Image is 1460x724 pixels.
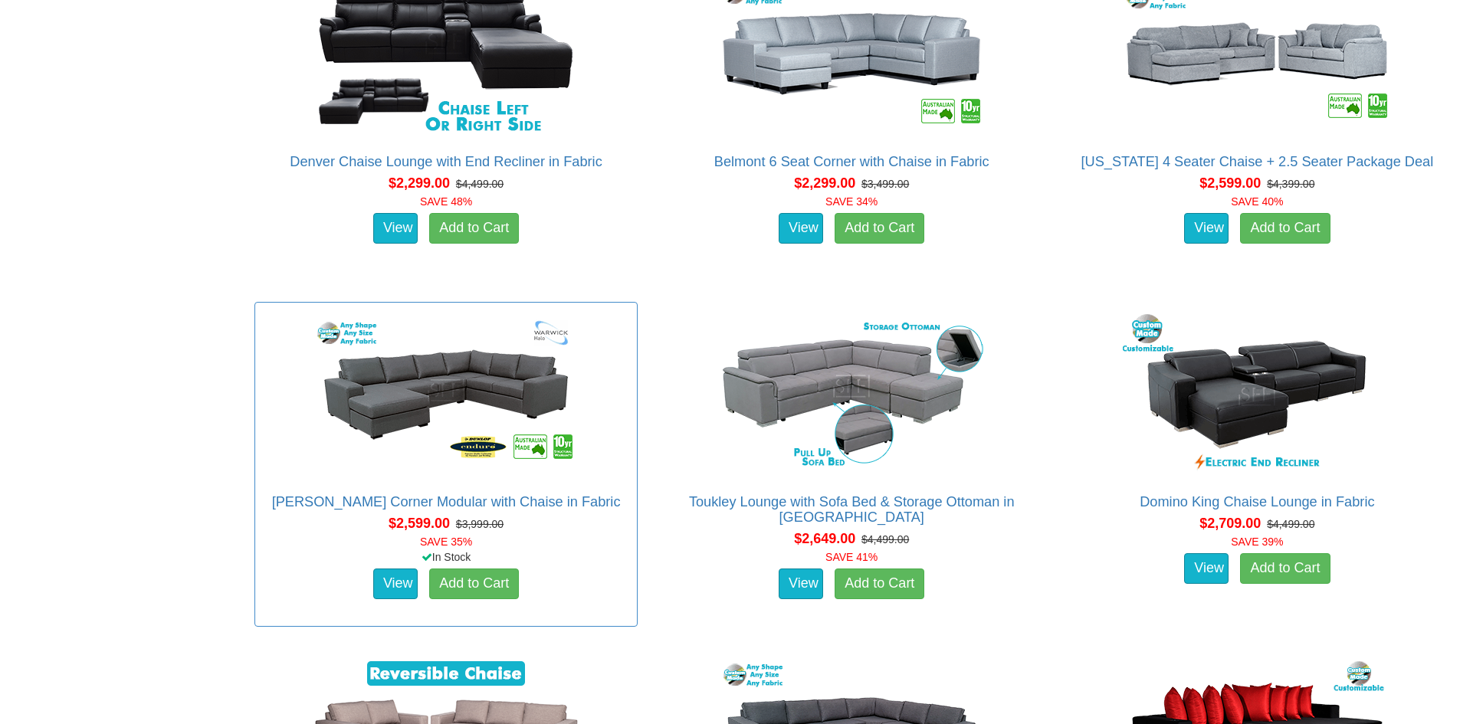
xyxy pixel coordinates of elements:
a: Denver Chaise Lounge with End Recliner in Fabric [290,154,602,169]
span: $2,299.00 [389,175,450,191]
del: $3,999.00 [456,518,504,530]
img: Morton Corner Modular with Chaise in Fabric [308,310,584,479]
div: In Stock [251,549,640,565]
a: View [373,568,418,599]
del: $4,499.00 [456,178,504,190]
font: SAVE 39% [1231,536,1283,548]
a: Add to Cart [835,568,924,599]
a: [PERSON_NAME] Corner Modular with Chaise in Fabric [272,494,621,509]
a: View [779,213,823,244]
font: SAVE 41% [825,551,878,563]
a: Add to Cart [429,568,519,599]
img: Toukley Lounge with Sofa Bed & Storage Ottoman in Fabric [714,310,989,479]
span: $2,599.00 [1199,175,1261,191]
a: [US_STATE] 4 Seater Chaise + 2.5 Seater Package Deal [1081,154,1433,169]
font: SAVE 48% [420,195,472,208]
a: Add to Cart [1240,213,1330,244]
a: View [1184,553,1229,584]
font: SAVE 40% [1231,195,1283,208]
a: Toukley Lounge with Sofa Bed & Storage Ottoman in [GEOGRAPHIC_DATA] [689,494,1015,525]
a: View [373,213,418,244]
span: $2,709.00 [1199,516,1261,531]
a: View [1184,213,1229,244]
font: SAVE 35% [420,536,472,548]
a: Add to Cart [835,213,924,244]
del: $4,399.00 [1267,178,1314,190]
del: $4,499.00 [861,533,909,545]
a: Add to Cart [1240,553,1330,584]
del: $4,499.00 [1267,518,1314,530]
a: Belmont 6 Seat Corner with Chaise in Fabric [714,154,989,169]
a: Add to Cart [429,213,519,244]
font: SAVE 34% [825,195,878,208]
span: $2,599.00 [389,516,450,531]
del: $3,499.00 [861,178,909,190]
a: View [779,568,823,599]
span: $2,299.00 [794,175,855,191]
a: Domino King Chaise Lounge in Fabric [1140,494,1374,509]
span: $2,649.00 [794,531,855,546]
img: Domino King Chaise Lounge in Fabric [1119,310,1395,479]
